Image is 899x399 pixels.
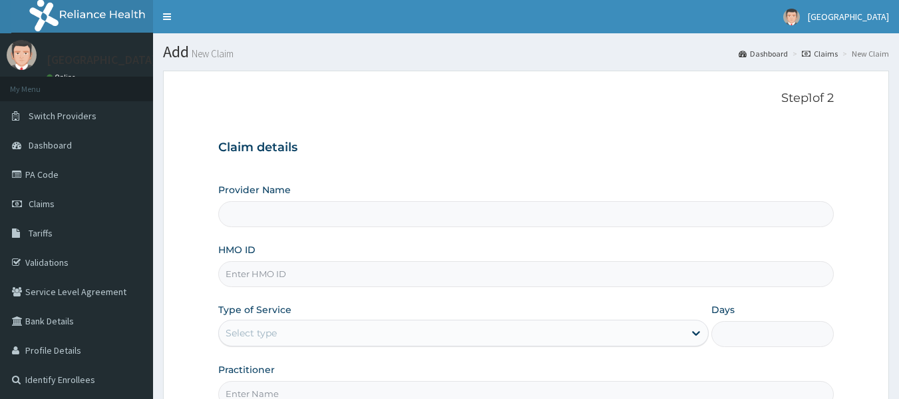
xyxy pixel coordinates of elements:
[218,243,256,256] label: HMO ID
[29,110,96,122] span: Switch Providers
[47,73,79,82] a: Online
[189,49,234,59] small: New Claim
[218,303,291,316] label: Type of Service
[47,54,156,66] p: [GEOGRAPHIC_DATA]
[739,48,788,59] a: Dashboard
[29,227,53,239] span: Tariffs
[218,261,834,287] input: Enter HMO ID
[218,183,291,197] label: Provider Name
[226,326,277,340] div: Select type
[163,43,889,61] h1: Add
[29,198,55,210] span: Claims
[839,48,889,59] li: New Claim
[218,141,834,155] h3: Claim details
[7,40,37,70] img: User Image
[711,303,735,316] label: Days
[218,363,275,376] label: Practitioner
[802,48,838,59] a: Claims
[218,91,834,106] p: Step 1 of 2
[783,9,800,25] img: User Image
[808,11,889,23] span: [GEOGRAPHIC_DATA]
[29,139,72,151] span: Dashboard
